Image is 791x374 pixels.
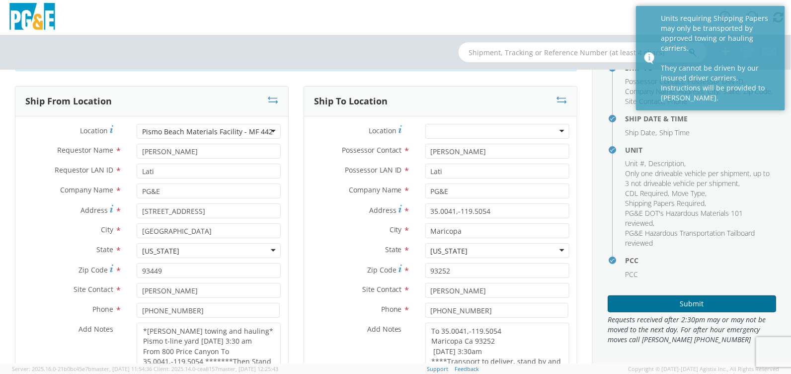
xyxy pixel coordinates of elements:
span: Description [648,159,684,168]
span: Move Type [672,188,705,198]
span: City [390,225,402,234]
span: Add Notes [79,324,113,334]
span: Only one driveable vehicle per shipment, up to 3 not driveable vehicle per shipment [625,169,770,188]
span: Possessor LAN ID [345,165,402,175]
span: Server: 2025.16.0-21b0bc45e7b [12,365,152,373]
span: Zip Code [367,265,396,275]
span: Client: 2025.14.0-cea8157 [154,365,278,373]
li: , [648,159,686,169]
span: PG&E DOT's Hazardous Materials 101 reviewed [625,208,743,228]
h4: Unit [625,146,776,154]
a: Feedback [455,365,479,373]
span: Ship Date [625,128,655,137]
span: Possessor Contact [342,145,402,155]
h3: Ship From Location [25,96,112,106]
span: Location [80,126,108,135]
span: Site Contact [362,284,402,294]
span: Company Name [349,185,402,194]
span: PG&E Hazardous Transportation Tailboard reviewed [625,228,755,248]
span: State [96,245,113,254]
span: Zip Code [79,265,108,275]
span: Requests received after 2:30pm may or may not be moved to the next day. For after hour emergency ... [608,315,776,345]
span: Ship Time [659,128,690,137]
span: Requestor LAN ID [55,165,113,175]
img: pge-logo-06675f144f4cfa6a6814.png [7,3,57,32]
span: Unit # [625,159,644,168]
li: , [625,87,676,96]
h3: Ship To Location [314,96,388,106]
span: Site Contact [625,96,663,106]
span: Phone [381,304,402,314]
span: Copyright © [DATE]-[DATE] Agistix Inc., All Rights Reserved [628,365,779,373]
span: Requestor Name [57,145,113,155]
span: Phone [92,304,113,314]
span: Address [80,205,108,215]
h4: Ship To [625,64,776,72]
span: Shipping Papers Required [625,198,705,208]
span: Location [369,126,396,135]
span: PCC [625,270,638,279]
span: Add Notes [367,324,402,334]
span: Possessor Contact [625,77,684,86]
div: [US_STATE] [142,246,179,256]
li: , [625,198,706,208]
li: , [625,159,646,169]
span: master, [DATE] 12:25:43 [218,365,278,373]
span: Address [369,205,396,215]
li: , [625,96,665,106]
li: , [625,188,669,198]
span: CDL Required [625,188,668,198]
a: Support [427,365,449,373]
div: Pismo Beach Materials Facility - MF 442 [142,127,273,137]
h4: PCC [625,257,776,264]
li: , [625,208,774,228]
div: Units requiring Shipping Papers may only be transported by approved towing or hauling carriers. T... [661,13,778,103]
div: [US_STATE] [431,246,468,256]
li: , [625,77,685,87]
input: Shipment, Tracking or Reference Number (at least 4 chars) [459,42,707,62]
h4: Ship Date & Time [625,115,776,122]
span: Site Contact [74,284,113,294]
li: , [672,188,707,198]
span: Company Name [625,87,674,96]
button: Submit [608,295,776,312]
span: City [101,225,113,234]
li: , [625,128,657,138]
span: State [385,245,402,254]
span: Company Name [60,185,113,194]
li: , [625,169,774,188]
span: master, [DATE] 11:54:36 [91,365,152,373]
